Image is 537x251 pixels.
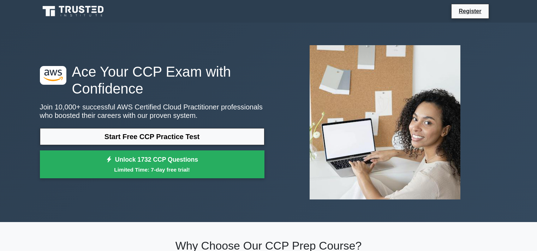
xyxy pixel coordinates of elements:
[40,128,264,145] a: Start Free CCP Practice Test
[40,63,264,97] h1: Ace Your CCP Exam with Confidence
[40,103,264,120] p: Join 10,000+ successful AWS Certified Cloud Practitioner professionals who boosted their careers ...
[40,150,264,179] a: Unlock 1732 CCP QuestionsLimited Time: 7-day free trial!
[454,7,485,16] a: Register
[49,166,256,174] small: Limited Time: 7-day free trial!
